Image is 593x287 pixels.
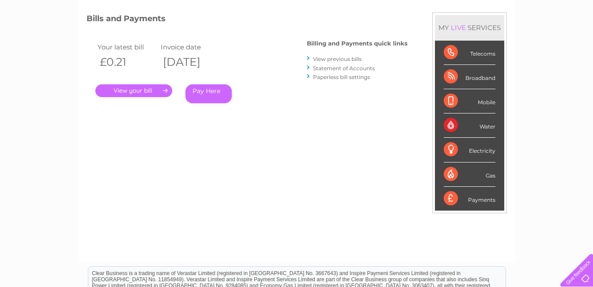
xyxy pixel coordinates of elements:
[427,4,487,15] a: 0333 014 3131
[444,162,495,187] div: Gas
[444,89,495,113] div: Mobile
[313,74,370,80] a: Paperless bill settings
[95,41,159,53] td: Your latest bill
[516,38,529,44] a: Blog
[159,41,222,53] td: Invoice date
[564,38,585,44] a: Log out
[435,15,504,40] div: MY SERVICES
[449,23,468,32] div: LIVE
[444,187,495,211] div: Payments
[159,53,222,71] th: [DATE]
[313,56,362,62] a: View previous bills
[444,65,495,89] div: Broadband
[307,40,408,47] h4: Billing and Payments quick links
[438,38,454,44] a: Water
[484,38,511,44] a: Telecoms
[88,5,506,43] div: Clear Business is a trading name of Verastar Limited (registered in [GEOGRAPHIC_DATA] No. 3667643...
[21,23,66,50] img: logo.png
[87,12,408,28] h3: Bills and Payments
[444,41,495,65] div: Telecoms
[185,84,232,103] a: Pay Here
[460,38,479,44] a: Energy
[95,84,172,97] a: .
[534,38,556,44] a: Contact
[444,113,495,138] div: Water
[313,65,375,72] a: Statement of Accounts
[95,53,159,71] th: £0.21
[444,138,495,162] div: Electricity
